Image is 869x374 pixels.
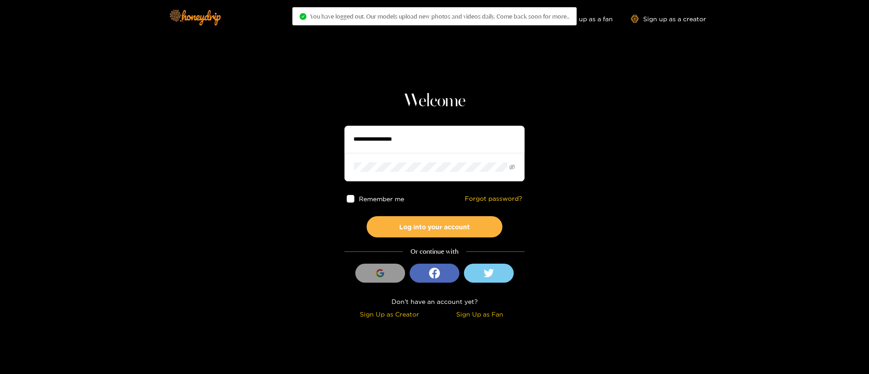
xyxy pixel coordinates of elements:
[344,90,525,112] h1: Welcome
[344,296,525,307] div: Don't have an account yet?
[437,309,522,319] div: Sign Up as Fan
[344,246,525,257] div: Or continue with
[509,164,515,170] span: eye-invisible
[300,13,306,20] span: check-circle
[631,15,706,23] a: Sign up as a creator
[367,216,502,237] button: Log into your account
[551,15,613,23] a: Sign up as a fan
[347,309,432,319] div: Sign Up as Creator
[359,195,404,202] span: Remember me
[310,13,569,20] span: You have logged out. Our models upload new photos and videos daily. Come back soon for more..
[465,195,522,203] a: Forgot password?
